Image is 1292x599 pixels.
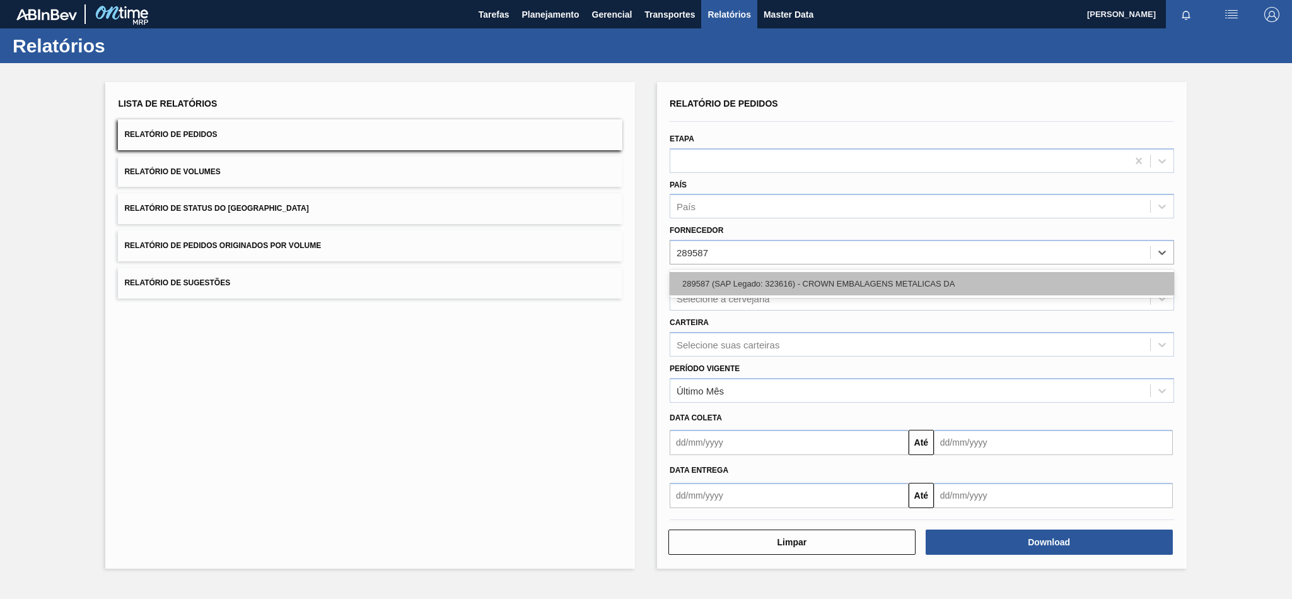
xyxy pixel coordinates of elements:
label: País [670,181,687,189]
button: Notificações [1166,6,1206,23]
img: Logout [1264,7,1279,22]
button: Relatório de Pedidos [118,119,622,150]
label: Período Vigente [670,364,740,373]
button: Até [909,430,934,455]
span: Transportes [644,7,695,22]
button: Download [926,530,1173,555]
span: Master Data [764,7,813,22]
span: Relatório de Pedidos [124,130,217,139]
div: 289587 (SAP Legado: 323616) - CROWN EMBALAGENS METALICAS DA [670,272,1174,295]
div: Selecione a cervejaria [677,293,770,304]
span: Data Entrega [670,466,728,475]
span: Lista de Relatórios [118,98,217,109]
span: Tarefas [479,7,509,22]
span: Gerencial [592,7,632,22]
span: Relatório de Sugestões [124,278,230,287]
button: Relatório de Pedidos Originados por Volume [118,230,622,261]
div: Selecione suas carteiras [677,339,779,350]
span: Relatório de Status do [GEOGRAPHIC_DATA] [124,204,308,213]
button: Limpar [668,530,916,555]
span: Relatório de Volumes [124,167,220,176]
div: País [677,201,695,212]
span: Data coleta [670,413,722,422]
span: Relatório de Pedidos Originados por Volume [124,241,321,250]
button: Até [909,483,934,508]
button: Relatório de Status do [GEOGRAPHIC_DATA] [118,193,622,224]
img: userActions [1224,7,1239,22]
span: Planejamento [521,7,579,22]
input: dd/mm/yyyy [670,483,909,508]
label: Etapa [670,134,694,143]
input: dd/mm/yyyy [934,483,1173,508]
span: Relatórios [707,7,750,22]
button: Relatório de Sugestões [118,268,622,299]
button: Relatório de Volumes [118,157,622,187]
img: TNhmsLtSVTkK8tSr43FrP2fwEKptu5GPRR3wAAAABJRU5ErkJggg== [16,9,77,20]
label: Fornecedor [670,226,723,235]
h1: Relatórios [13,39,236,53]
input: dd/mm/yyyy [934,430,1173,455]
div: Último Mês [677,385,724,396]
input: dd/mm/yyyy [670,430,909,455]
span: Relatório de Pedidos [670,98,778,109]
label: Carteira [670,318,709,327]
